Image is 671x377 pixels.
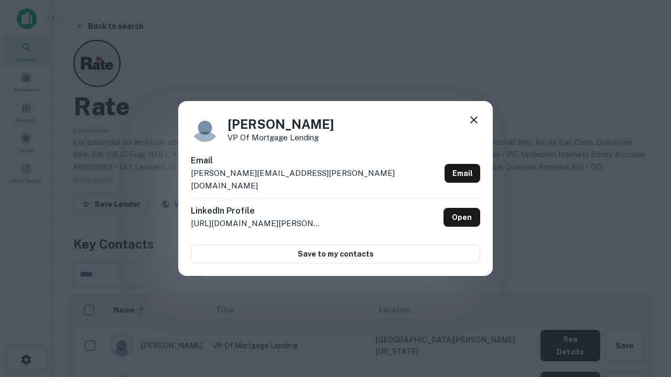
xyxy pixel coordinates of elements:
img: 9c8pery4andzj6ohjkjp54ma2 [191,114,219,142]
button: Save to my contacts [191,245,480,263]
h6: LinkedIn Profile [191,205,322,217]
iframe: Chat Widget [619,293,671,343]
h6: Email [191,154,440,167]
a: Open [443,208,480,227]
p: [URL][DOMAIN_NAME][PERSON_NAME] [191,217,322,230]
a: Email [445,164,480,183]
p: VP of Mortgage Lending [228,134,334,141]
h4: [PERSON_NAME] [228,115,334,134]
p: [PERSON_NAME][EMAIL_ADDRESS][PERSON_NAME][DOMAIN_NAME] [191,167,440,192]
